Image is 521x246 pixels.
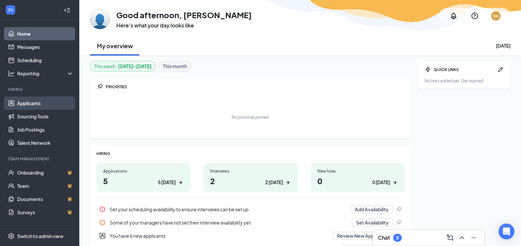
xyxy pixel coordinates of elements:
svg: Notifications [450,12,458,20]
svg: Minimize [470,234,478,242]
svg: Pen [497,66,504,73]
svg: Settings [8,233,15,239]
div: Interviews [210,168,291,174]
svg: Analysis [8,70,15,77]
button: Add Availability [351,205,393,213]
button: ChevronUp [457,232,467,243]
svg: Collapse [64,7,70,14]
a: Home [17,27,74,40]
div: Hiring [8,87,72,92]
svg: ArrowRight [391,179,398,186]
svg: Pin [395,219,402,226]
a: InfoSet your scheduling availability to ensure interviews can be set upAdd AvailabilityPin [96,203,405,216]
div: 0 [DATE] [372,179,390,186]
div: Team Management [8,156,72,162]
svg: QuestionInfo [471,12,479,20]
div: New hires [317,168,398,174]
a: Messages [17,40,74,54]
a: Interviews22 [DATE]ArrowRight [204,163,297,192]
h1: 5 [103,175,184,186]
div: No links added yet. Get started! [425,78,504,84]
h1: 0 [317,175,398,186]
svg: Pin [395,206,402,213]
div: QUICK LINKS [434,67,495,72]
a: OnboardingCrown [17,166,74,179]
svg: ChevronUp [458,234,466,242]
div: You have 6 new applicants [96,229,405,242]
div: Applications [103,168,184,174]
a: DocumentsCrown [17,192,74,206]
b: This month [163,62,187,70]
a: SurveysCrown [17,206,74,219]
div: Set your scheduling availability to ensure interviews can be set up [96,203,405,216]
div: 5 [DATE] [158,179,176,186]
button: ComposeMessage [445,232,455,243]
div: KA [493,13,499,19]
h2: My overview [97,42,133,50]
a: UserEntityYou have 6 new applicantsReview New ApplicantsPin [96,229,405,242]
div: This week : [94,62,152,70]
a: New hires00 [DATE]ArrowRight [311,163,405,192]
div: Some of your managers have not set their interview availability yet [96,216,405,229]
div: No priorities pinned. [232,114,270,120]
div: PRIORITIES [106,84,405,90]
div: Reporting [17,70,74,77]
svg: WorkstreamLogo [7,7,14,13]
a: Job Postings [17,123,74,136]
div: Open Intercom Messenger [499,224,514,239]
div: [DATE] [496,42,510,49]
svg: ComposeMessage [446,234,454,242]
h1: 2 [210,175,291,186]
a: Scheduling [17,54,74,67]
svg: ArrowRight [177,179,184,186]
button: Set Availability [352,219,393,226]
button: Minimize [468,232,479,243]
div: You have 6 new applicants [110,232,329,239]
svg: Bolt [425,66,431,73]
a: Sourcing Tools [17,110,74,123]
div: Some of your managers have not set their interview availability yet [110,219,348,226]
a: TeamCrown [17,179,74,192]
div: 2 [DATE] [265,179,283,186]
svg: ArrowRight [284,179,291,186]
div: 9 [396,235,399,241]
h3: Chat [378,234,390,241]
a: Talent Network [17,136,74,149]
svg: Info [99,219,106,226]
h3: Here’s what your day looks like [116,22,252,29]
svg: Info [99,206,106,213]
a: Applications55 [DATE]ArrowRight [96,163,190,192]
div: Set your scheduling availability to ensure interviews can be set up [110,206,347,213]
svg: Pin [96,83,103,90]
h1: Good afternoon, [PERSON_NAME] [116,9,252,20]
div: Switch to admin view [17,233,63,239]
a: Applicants [17,97,74,110]
a: InfoSome of your managers have not set their interview availability yetSet AvailabilityPin [96,216,405,229]
b: [DATE] - [DATE] [118,62,152,70]
svg: UserEntity [99,232,106,239]
button: Review New Applicants [333,232,393,240]
img: Kerry Arkwright [90,9,110,29]
div: HIRING [96,151,405,156]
